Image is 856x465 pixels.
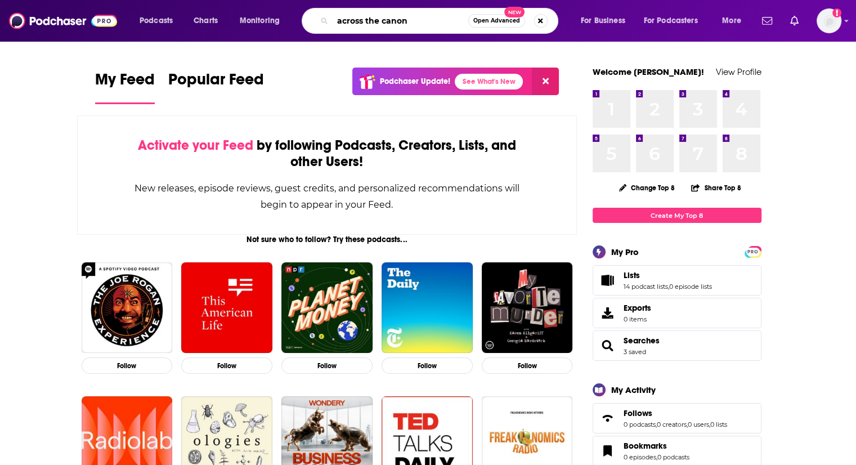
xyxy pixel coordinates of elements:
a: Lists [624,270,712,280]
span: , [687,421,688,428]
a: 0 podcasts [657,453,689,461]
button: Follow [181,357,272,374]
span: Follows [624,408,652,418]
a: Follows [624,408,727,418]
span: Exports [624,303,651,313]
div: Not sure who to follow? Try these podcasts... [77,235,577,244]
img: User Profile [817,8,841,33]
span: Podcasts [140,13,173,29]
a: 0 lists [710,421,727,428]
a: Searches [597,338,619,354]
button: Follow [482,357,573,374]
a: PRO [746,247,760,256]
a: Show notifications dropdown [786,11,803,30]
span: Lists [624,270,640,280]
button: open menu [232,12,294,30]
div: New releases, episode reviews, guest credits, and personalized recommendations will begin to appe... [134,180,521,213]
input: Search podcasts, credits, & more... [333,12,468,30]
a: Charts [186,12,225,30]
a: Follows [597,410,619,426]
img: My Favorite Murder with Karen Kilgariff and Georgia Hardstark [482,262,573,354]
span: Exports [597,305,619,321]
span: For Business [581,13,625,29]
a: Welcome [PERSON_NAME]! [593,66,704,77]
span: Charts [194,13,218,29]
span: Open Advanced [473,18,520,24]
button: open menu [132,12,187,30]
button: Open AdvancedNew [468,14,525,28]
span: PRO [746,248,760,256]
a: 0 episode lists [669,283,712,290]
div: by following Podcasts, Creators, Lists, and other Users! [134,137,521,170]
a: Exports [593,298,761,328]
div: My Activity [611,384,656,395]
span: Lists [593,265,761,296]
div: Search podcasts, credits, & more... [312,8,569,34]
button: Show profile menu [817,8,841,33]
span: Activate your Feed [138,137,253,154]
span: More [722,13,741,29]
a: View Profile [716,66,761,77]
button: Share Top 8 [691,177,741,199]
button: open menu [637,12,714,30]
a: Bookmarks [597,443,619,459]
img: The Daily [382,262,473,354]
a: Bookmarks [624,441,689,451]
span: 0 items [624,315,651,323]
a: 3 saved [624,348,646,356]
svg: Add a profile image [832,8,841,17]
span: Popular Feed [168,70,264,96]
button: Follow [382,357,473,374]
a: 14 podcast lists [624,283,668,290]
span: For Podcasters [644,13,698,29]
button: Follow [82,357,173,374]
p: Podchaser Update! [380,77,450,86]
span: New [504,7,525,17]
span: Follows [593,403,761,433]
span: Monitoring [240,13,280,29]
a: My Feed [95,70,155,104]
span: , [656,453,657,461]
button: Follow [281,357,373,374]
button: Change Top 8 [612,181,682,195]
a: 0 users [688,421,709,428]
a: 0 episodes [624,453,656,461]
span: , [656,421,657,428]
img: Podchaser - Follow, Share and Rate Podcasts [9,10,117,32]
a: 0 podcasts [624,421,656,428]
span: Searches [593,330,761,361]
a: 0 creators [657,421,687,428]
button: open menu [714,12,755,30]
div: My Pro [611,247,639,257]
span: Logged in as Lydia_Gustafson [817,8,841,33]
span: , [668,283,669,290]
img: The Joe Rogan Experience [82,262,173,354]
a: Popular Feed [168,70,264,104]
a: Show notifications dropdown [758,11,777,30]
span: , [709,421,710,428]
a: Lists [597,272,619,288]
a: See What's New [455,74,523,90]
img: Planet Money [281,262,373,354]
button: open menu [573,12,639,30]
a: Searches [624,336,660,346]
img: This American Life [181,262,272,354]
span: Bookmarks [624,441,667,451]
span: My Feed [95,70,155,96]
a: Create My Top 8 [593,208,761,223]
